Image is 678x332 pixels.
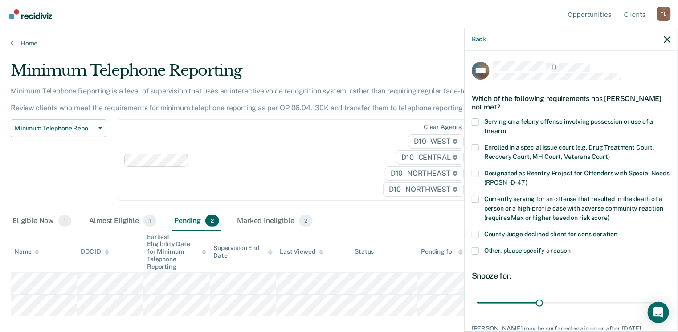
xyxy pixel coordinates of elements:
[14,248,39,255] div: Name
[172,211,221,231] div: Pending
[58,215,71,227] span: 1
[213,244,273,259] div: Supervision End Date
[484,118,653,134] span: Serving on a felony offense involving possession or use of a firearm
[424,123,462,131] div: Clear agents
[408,134,463,149] span: D10 - WEST
[355,248,374,255] div: Status
[421,248,462,255] div: Pending for
[472,87,670,118] div: Which of the following requirements has [PERSON_NAME] not met?
[385,166,463,181] span: D10 - NORTHEAST
[396,150,464,165] span: D10 - CENTRAL
[484,247,571,254] span: Other, please specify a reason
[280,248,323,255] div: Last Viewed
[87,211,158,231] div: Almost Eligible
[11,61,519,87] div: Minimum Telephone Reporting
[11,39,667,47] a: Home
[484,231,618,238] span: County Judge declined client for consideration
[484,195,663,221] span: Currently serving for an offense that resulted in the death of a person or a high-profile case wi...
[299,215,313,227] span: 2
[383,182,463,197] span: D10 - NORTHWEST
[81,248,109,255] div: DOC ID
[484,144,654,160] span: Enrolled in a special issue court (e.g. Drug Treatment Court, Recovery Court, MH Court, Veterans ...
[143,215,156,227] span: 1
[472,271,670,281] div: Snooze for:
[205,215,219,227] span: 2
[648,302,669,323] div: Open Intercom Messenger
[147,233,206,271] div: Earliest Eligibility Date for Minimum Telephone Reporting
[484,170,670,186] span: Designated as Reentry Project for Offenders with Special Needs (RPOSN - D-47)
[472,36,486,43] button: Back
[15,125,95,132] span: Minimum Telephone Reporting
[235,211,314,231] div: Marked Ineligible
[11,211,73,231] div: Eligible Now
[657,7,671,21] button: Profile dropdown button
[9,9,52,19] img: Recidiviz
[657,7,671,21] div: T L
[11,87,516,112] p: Minimum Telephone Reporting is a level of supervision that uses an interactive voice recognition ...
